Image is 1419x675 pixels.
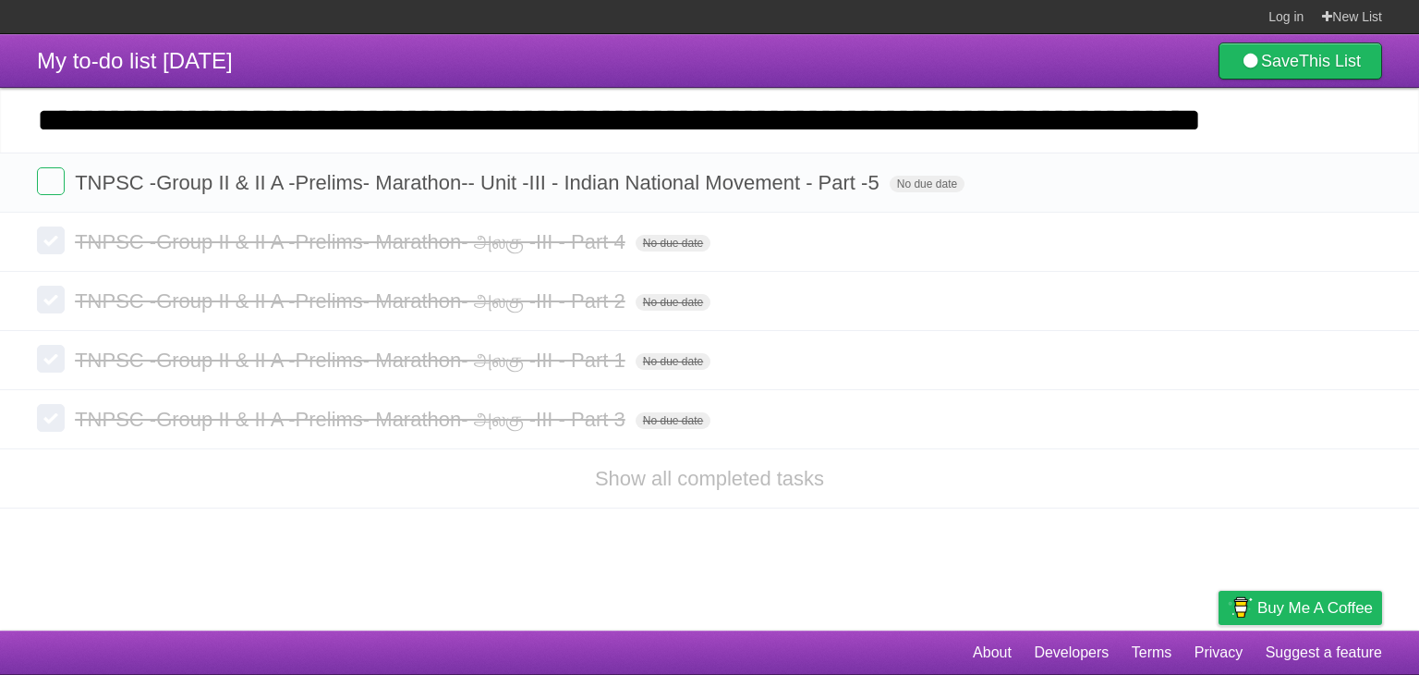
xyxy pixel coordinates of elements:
[890,176,964,192] span: No due date
[75,171,884,194] span: TNPSC -Group II & II A -Prelims- Marathon-- Unit -III - Indian National Movement - Part -5
[595,467,824,490] a: Show all completed tasks
[37,345,65,373] label: Done
[1257,592,1373,624] span: Buy me a coffee
[37,404,65,432] label: Done
[1266,635,1382,670] a: Suggest a feature
[37,227,65,254] label: Done
[75,230,630,253] span: TNPSC -Group II & II A -Prelims- Marathon- அலகு -III - Part 4
[37,167,65,195] label: Done
[75,408,630,431] span: TNPSC -Group II & II A -Prelims- Marathon- அலகு -III - Part 3
[636,294,710,311] span: No due date
[75,349,630,372] span: TNPSC -Group II & II A -Prelims- Marathon- அலகு -III - Part 1
[636,235,710,252] span: No due date
[973,635,1012,670] a: About
[1299,52,1361,70] b: This List
[75,289,630,313] span: TNPSC -Group II & II A -Prelims- Marathon- அலகு -III - Part 2
[636,412,710,429] span: No due date
[37,286,65,313] label: Done
[1219,43,1382,80] a: SaveThis List
[1228,592,1253,623] img: Buy me a coffee
[37,48,233,73] span: My to-do list [DATE]
[1195,635,1243,670] a: Privacy
[1132,635,1172,670] a: Terms
[1219,591,1382,625] a: Buy me a coffee
[636,353,710,370] span: No due date
[1034,635,1109,670] a: Developers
